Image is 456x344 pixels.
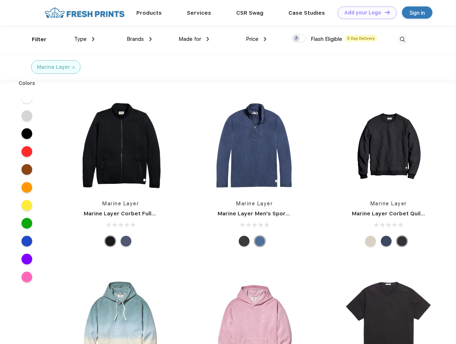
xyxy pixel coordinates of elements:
a: Marine Layer Men's Sport Quarter Zip [218,210,321,217]
img: filter_cancel.svg [72,66,75,69]
div: Colors [13,80,41,87]
img: dropdown.png [264,37,266,41]
div: Filter [32,35,47,44]
a: Sign in [402,6,432,19]
span: Price [246,36,258,42]
img: DT [385,10,390,14]
img: func=resize&h=266 [73,97,168,193]
div: Sign in [409,9,425,17]
span: Made for [179,36,201,42]
div: Navy Heather [381,236,392,247]
div: Oat Heather [365,236,376,247]
div: Navy [121,236,131,247]
span: 5 Day Delivery [345,35,377,42]
a: Marine Layer [236,201,273,206]
img: func=resize&h=266 [207,97,302,193]
a: CSR Swag [236,10,263,16]
a: Services [187,10,211,16]
div: Marine Layer [37,63,70,71]
a: Marine Layer Corbet Full-Zip Jacket [84,210,183,217]
img: fo%20logo%202.webp [43,6,127,19]
a: Marine Layer [102,201,139,206]
span: Type [74,36,87,42]
div: Charcoal [397,236,407,247]
img: dropdown.png [207,37,209,41]
div: Deep Denim [254,236,265,247]
span: Brands [127,36,144,42]
span: Flash Eligible [311,36,342,42]
div: Add your Logo [344,10,381,16]
a: Marine Layer [370,201,407,206]
div: Charcoal [239,236,249,247]
img: desktop_search.svg [397,34,408,46]
img: dropdown.png [92,37,94,41]
img: dropdown.png [149,37,152,41]
div: Black [105,236,116,247]
a: Products [136,10,162,16]
img: func=resize&h=266 [341,97,436,193]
